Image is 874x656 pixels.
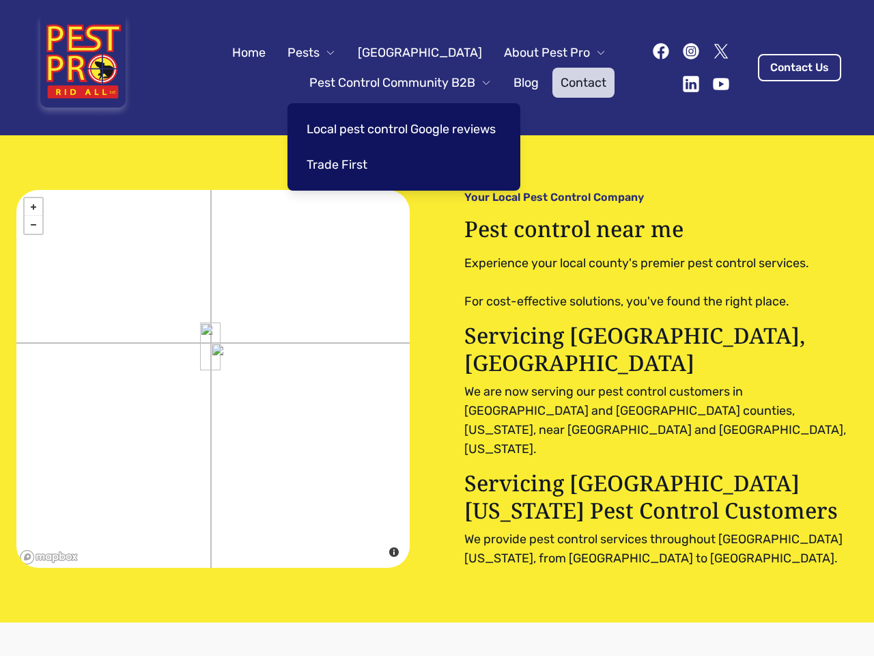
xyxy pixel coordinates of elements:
a: [GEOGRAPHIC_DATA] [350,38,490,68]
a: Trade First [298,150,504,180]
a: Contact [552,68,615,98]
a: Home [224,38,274,68]
a: Zoom out [25,216,42,234]
img: Pest Pro Rid All [33,16,133,119]
button: Pests [279,38,344,68]
a: Local pest control Google reviews [298,114,504,144]
pre: Experience your local county's premier pest control services. For cost-effective solutions, you'v... [464,254,858,311]
p: Servicing [GEOGRAPHIC_DATA][US_STATE] Pest Control Customers [464,469,858,524]
a: Contact Us [758,54,841,81]
a: Zoom in [25,198,42,216]
p: Servicing [GEOGRAPHIC_DATA], [GEOGRAPHIC_DATA] [464,322,858,377]
p: We are now serving our pest control customers in [GEOGRAPHIC_DATA] and [GEOGRAPHIC_DATA] counties... [464,382,858,459]
span: Pests [287,43,320,62]
span: About Pest Pro [504,43,590,62]
p: We provide pest control services throughout [GEOGRAPHIC_DATA][US_STATE], from [GEOGRAPHIC_DATA] t... [464,530,858,568]
p: Your Local Pest Control Company [464,190,644,204]
a: Blog [505,68,547,98]
span: Pest Control Community B2B [309,73,475,92]
button: About Pest Pro [496,38,615,68]
h1: Pest control near me [464,215,858,243]
button: Pest Control Community B2B [301,68,500,98]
